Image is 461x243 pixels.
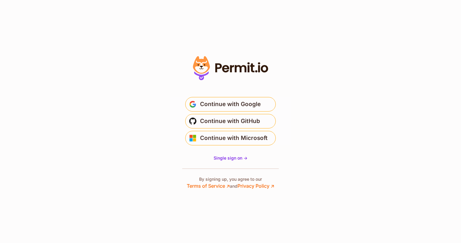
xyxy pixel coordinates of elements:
[237,183,274,189] a: Privacy Policy ↗
[185,97,276,112] button: Continue with Google
[214,155,247,161] a: Single sign on ->
[185,131,276,145] button: Continue with Microsoft
[214,155,247,160] span: Single sign on ->
[200,99,261,109] span: Continue with Google
[185,114,276,128] button: Continue with GitHub
[200,116,260,126] span: Continue with GitHub
[200,133,268,143] span: Continue with Microsoft
[187,176,274,190] p: By signing up, you agree to our and
[187,183,230,189] a: Terms of Service ↗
